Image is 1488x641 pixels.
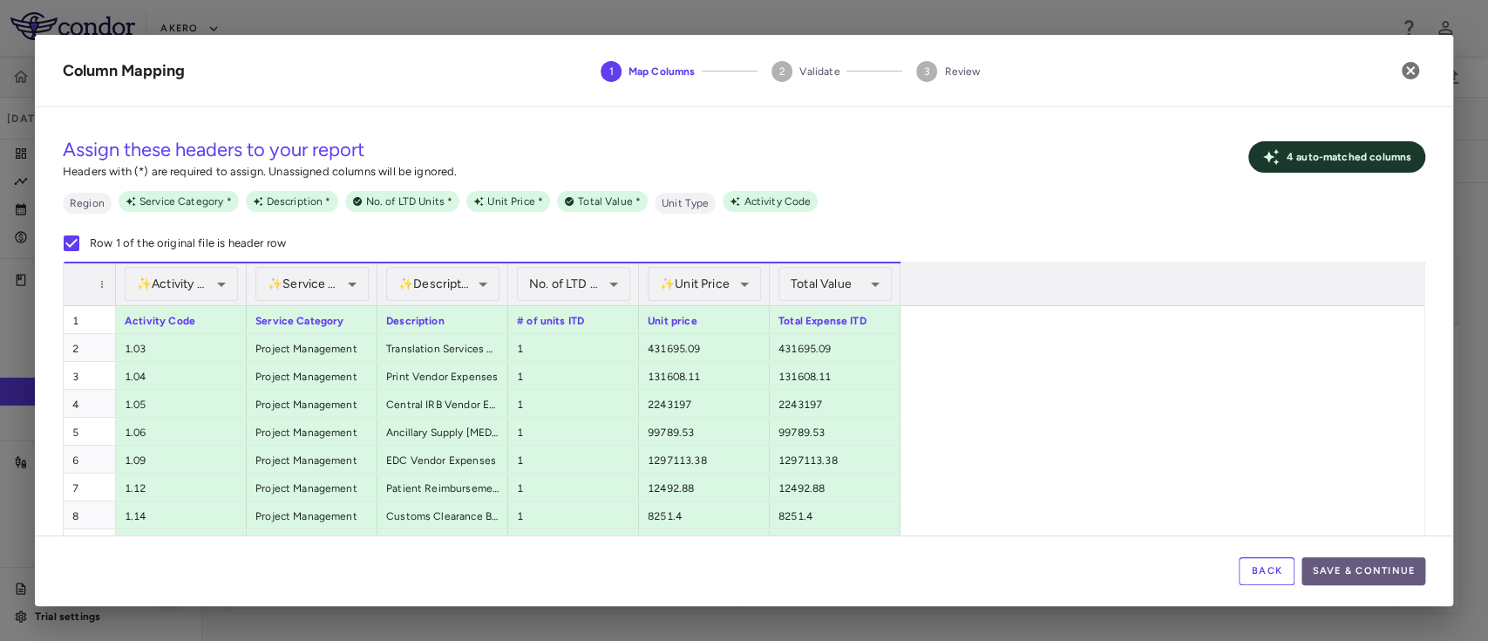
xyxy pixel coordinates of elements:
span: Map Columns [628,64,696,79]
div: 1297113.38 [770,446,900,473]
div: Translation Services Vendor Fees [377,334,508,361]
div: 1 [508,501,639,528]
div: Project Management [247,334,377,361]
div: EDC Vendor Expenses [377,446,508,473]
text: 1 [608,65,613,78]
div: # of units ITD [508,306,639,333]
span: Region [63,195,112,211]
div: 23250 [639,529,770,556]
div: 1.05 [116,390,247,417]
div: Central IRB Vendor Expenses [377,390,508,417]
div: Project Management [247,390,377,417]
div: 1 [508,529,639,556]
div: 1 [508,418,639,445]
p: 4 auto- matched column s [1287,149,1411,165]
button: Map Columns [587,40,710,103]
div: Customs Clearance Broker Expense [377,501,508,528]
button: Back [1239,557,1294,585]
div: 1 [508,390,639,417]
div: ✨ Service Category [255,267,369,301]
div: ✨ Description [386,267,499,301]
div: Ancillary Supply [MEDICAL_DATA] Vendor Expenses [377,418,508,445]
div: Project Management [247,501,377,528]
div: 1.14 [116,501,247,528]
span: Total Value * [571,194,648,209]
div: 1.12 [116,474,247,501]
div: 131608.11 [770,362,900,389]
div: 431695.09 [639,334,770,361]
div: 7 [64,474,116,501]
div: 3 [64,362,116,389]
div: 1 [508,362,639,389]
div: Project Management [247,529,377,556]
div: ✨ Activity Code [125,267,238,301]
button: Save & Continue [1301,557,1425,585]
span: No. of LTD Units * [359,194,460,209]
div: Total Value [778,267,892,301]
div: 4 [64,390,116,417]
div: 99789.53 [770,418,900,445]
div: 8251.4 [770,501,900,528]
div: Adjudicator Fees [377,529,508,556]
div: 1.04 [116,362,247,389]
span: Activity Code [737,194,818,209]
div: 2 [64,334,116,361]
div: 99789.53 [639,418,770,445]
div: Column Mapping [63,59,185,83]
div: 6 [64,446,116,473]
div: Project Management [247,446,377,473]
div: 2243197 [639,390,770,417]
h5: Assign these headers to your report [63,135,457,164]
div: 1 [508,474,639,501]
div: 9 [64,529,116,556]
span: Description * [260,194,338,209]
div: Project Management [247,418,377,445]
div: Total Expense ITD [770,306,900,333]
div: Project Management [247,362,377,389]
div: 1.16 [116,529,247,556]
div: 12492.88 [639,474,770,501]
div: Patient Reimbursement Vendor Expense [377,474,508,501]
div: 1.03 [116,334,247,361]
span: Unit Type [655,195,716,211]
div: 2243197 [770,390,900,417]
div: 431695.09 [770,334,900,361]
div: 1297113.38 [639,446,770,473]
div: 1.06 [116,418,247,445]
p: Headers with (*) are required to assign. Unassigned columns will be ignored. [63,164,457,180]
div: Project Management [247,474,377,501]
div: 1 [508,446,639,473]
p: Row 1 of the original file is header row [90,235,286,251]
span: Unit Price * [480,194,550,209]
div: 1.09 [116,446,247,473]
div: Description [377,306,508,333]
div: 1 [64,306,116,333]
div: Activity Code [116,306,247,333]
div: Print Vendor Expenses [377,362,508,389]
div: 23250 [770,529,900,556]
div: 8 [64,501,116,528]
div: Unit price [639,306,770,333]
div: 5 [64,418,116,445]
div: ✨ Unit Price [648,267,761,301]
div: No. of LTD Units [517,267,630,301]
div: 12492.88 [770,474,900,501]
div: 1 [508,334,639,361]
div: 131608.11 [639,362,770,389]
div: Service Category [247,306,377,333]
div: 8251.4 [639,501,770,528]
span: Service Category * [132,194,239,209]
